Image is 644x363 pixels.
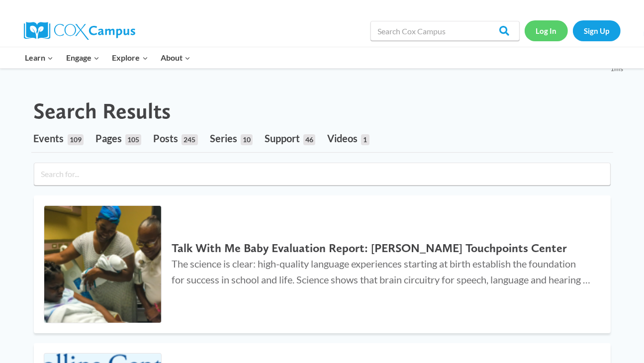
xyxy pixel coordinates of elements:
[95,132,122,144] span: Pages
[525,20,621,41] nav: Secondary Navigation
[34,132,64,144] span: Events
[361,134,369,145] span: 1
[44,206,162,323] img: Talk With Me Baby Evaluation Report: Brazelton Touchpoints Center
[68,134,84,145] span: 109
[34,124,84,152] a: Events109
[182,134,197,145] span: 245
[210,132,237,144] span: Series
[303,134,315,145] span: 46
[327,124,369,152] a: Videos1
[327,132,358,144] span: Videos
[125,134,141,145] span: 105
[172,241,590,256] h2: Talk With Me Baby Evaluation Report: [PERSON_NAME] Touchpoints Center
[153,124,197,152] a: Posts245
[265,132,300,144] span: Support
[106,47,155,68] button: Child menu of Explore
[19,47,197,68] nav: Primary Navigation
[573,20,621,41] a: Sign Up
[34,98,171,124] h1: Search Results
[241,134,253,145] span: 10
[265,124,315,152] a: Support46
[154,47,197,68] button: Child menu of About
[153,132,178,144] span: Posts
[19,47,60,68] button: Child menu of Learn
[34,195,611,334] a: Talk With Me Baby Evaluation Report: Brazelton Touchpoints Center Talk With Me Baby Evaluation Re...
[34,163,611,185] input: Search for...
[525,20,568,41] a: Log In
[210,124,253,152] a: Series10
[370,21,520,41] input: Search Cox Campus
[24,22,135,40] img: Cox Campus
[60,47,106,68] button: Child menu of Engage
[95,124,141,152] a: Pages105
[172,258,590,285] span: The science is clear: high-quality language experiences starting at birth establish the foundatio...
